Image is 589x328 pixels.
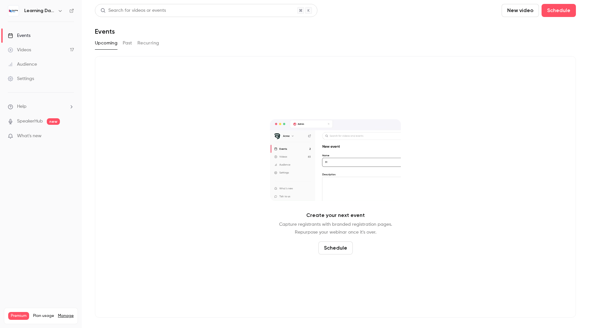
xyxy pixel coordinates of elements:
div: Events [8,32,30,39]
p: Create your next event [306,211,365,219]
div: Audience [8,61,37,68]
li: help-dropdown-opener [8,103,74,110]
a: SpeakerHub [17,118,43,125]
div: Videos [8,47,31,53]
div: Search for videos or events [100,7,166,14]
h6: Learning Days [24,8,55,14]
button: New video [502,4,539,17]
button: Schedule [542,4,576,17]
span: Premium [8,312,29,320]
span: Help [17,103,27,110]
h1: Events [95,27,115,35]
button: Schedule [318,241,353,254]
button: Recurring [137,38,159,48]
img: Learning Days [8,6,19,16]
span: new [47,118,60,125]
div: Settings [8,75,34,82]
button: Past [123,38,132,48]
span: What's new [17,133,42,139]
button: Upcoming [95,38,117,48]
a: Manage [58,313,74,319]
p: Capture registrants with branded registration pages. Repurpose your webinar once it's over. [279,221,392,236]
span: Plan usage [33,313,54,319]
